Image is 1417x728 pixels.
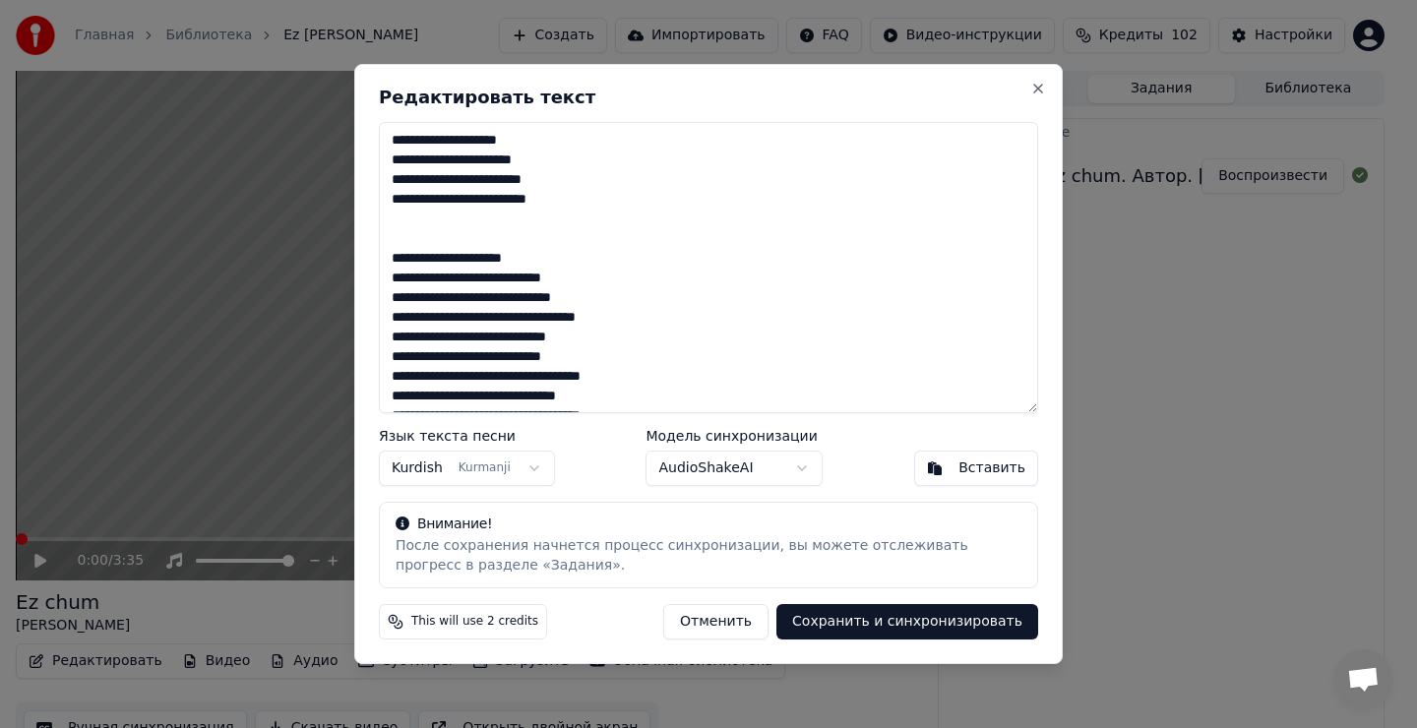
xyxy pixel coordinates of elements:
div: Внимание! [396,515,1021,534]
label: Модель синхронизации [646,429,823,443]
span: This will use 2 credits [411,614,538,630]
div: Вставить [958,458,1025,478]
button: Вставить [914,451,1038,486]
label: Язык текста песни [379,429,555,443]
button: Сохранить и синхронизировать [776,604,1038,639]
button: Отменить [663,604,769,639]
div: После сохранения начнется процесс синхронизации, вы можете отслеживать прогресс в разделе «Задания». [396,536,1021,576]
h2: Редактировать текст [379,89,1038,106]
